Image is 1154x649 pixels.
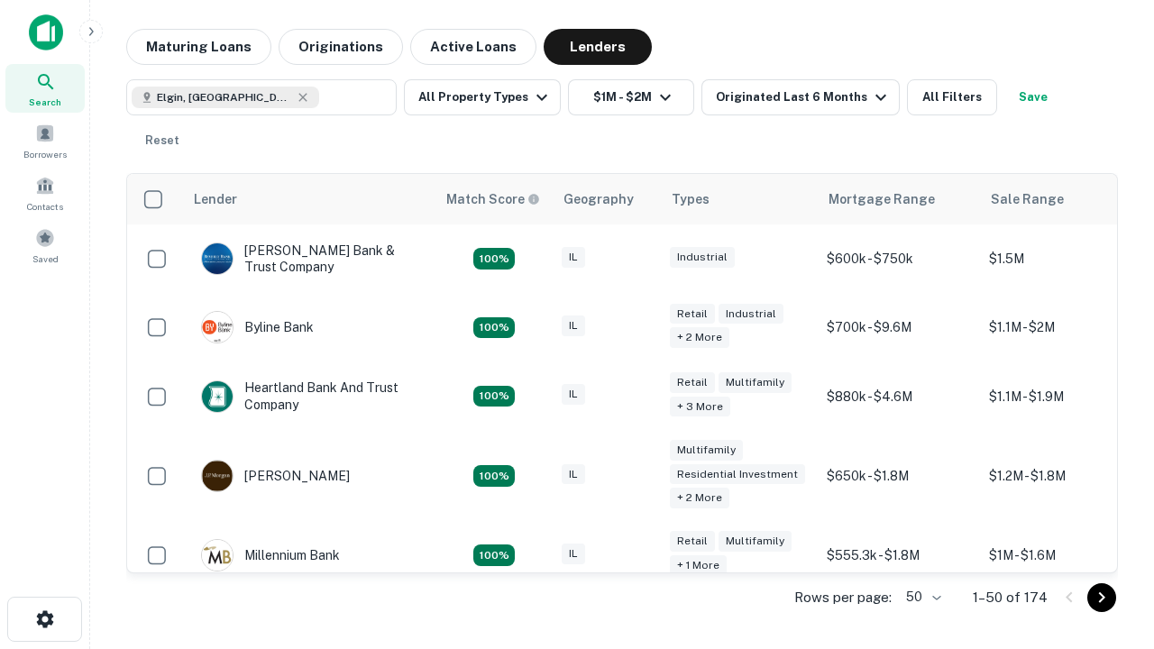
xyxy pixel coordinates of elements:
[562,315,585,336] div: IL
[473,248,515,270] div: Matching Properties: 28, hasApolloMatch: undefined
[404,79,561,115] button: All Property Types
[201,460,350,492] div: [PERSON_NAME]
[5,64,85,113] a: Search
[670,372,715,393] div: Retail
[202,243,233,274] img: picture
[27,199,63,214] span: Contacts
[980,361,1142,430] td: $1.1M - $1.9M
[5,221,85,270] a: Saved
[473,386,515,407] div: Matching Properties: 20, hasApolloMatch: undefined
[194,188,237,210] div: Lender
[899,584,944,610] div: 50
[980,521,1142,590] td: $1M - $1.6M
[157,89,292,105] span: Elgin, [GEOGRAPHIC_DATA], [GEOGRAPHIC_DATA]
[670,440,743,461] div: Multifamily
[1087,583,1116,612] button: Go to next page
[907,79,997,115] button: All Filters
[568,79,694,115] button: $1M - $2M
[473,465,515,487] div: Matching Properties: 24, hasApolloMatch: undefined
[23,147,67,161] span: Borrowers
[562,384,585,405] div: IL
[473,317,515,339] div: Matching Properties: 18, hasApolloMatch: undefined
[719,304,783,324] div: Industrial
[183,174,435,224] th: Lender
[716,87,892,108] div: Originated Last 6 Months
[133,123,191,159] button: Reset
[670,464,805,485] div: Residential Investment
[719,531,792,552] div: Multifamily
[670,304,715,324] div: Retail
[670,327,729,348] div: + 2 more
[701,79,900,115] button: Originated Last 6 Months
[553,174,661,224] th: Geography
[562,247,585,268] div: IL
[973,587,1048,608] p: 1–50 of 174
[473,544,515,566] div: Matching Properties: 16, hasApolloMatch: undefined
[544,29,652,65] button: Lenders
[661,174,818,224] th: Types
[410,29,536,65] button: Active Loans
[670,555,727,576] div: + 1 more
[563,188,634,210] div: Geography
[818,361,980,430] td: $880k - $4.6M
[201,539,340,571] div: Millennium Bank
[980,174,1142,224] th: Sale Range
[201,379,417,412] div: Heartland Bank And Trust Company
[670,247,735,268] div: Industrial
[29,14,63,50] img: capitalize-icon.png
[562,544,585,564] div: IL
[126,29,271,65] button: Maturing Loans
[818,293,980,361] td: $700k - $9.6M
[818,521,980,590] td: $555.3k - $1.8M
[29,95,61,109] span: Search
[562,464,585,485] div: IL
[202,461,233,491] img: picture
[818,174,980,224] th: Mortgage Range
[980,293,1142,361] td: $1.1M - $2M
[1064,447,1154,534] iframe: Chat Widget
[1004,79,1062,115] button: Save your search to get updates of matches that match your search criteria.
[672,188,710,210] div: Types
[670,397,730,417] div: + 3 more
[201,311,314,343] div: Byline Bank
[201,242,417,275] div: [PERSON_NAME] Bank & Trust Company
[202,381,233,412] img: picture
[980,224,1142,293] td: $1.5M
[670,531,715,552] div: Retail
[818,431,980,522] td: $650k - $1.8M
[829,188,935,210] div: Mortgage Range
[279,29,403,65] button: Originations
[446,189,540,209] div: Capitalize uses an advanced AI algorithm to match your search with the best lender. The match sco...
[818,224,980,293] td: $600k - $750k
[5,169,85,217] a: Contacts
[435,174,553,224] th: Capitalize uses an advanced AI algorithm to match your search with the best lender. The match sco...
[202,312,233,343] img: picture
[794,587,892,608] p: Rows per page:
[5,116,85,165] a: Borrowers
[670,488,729,508] div: + 2 more
[991,188,1064,210] div: Sale Range
[446,189,536,209] h6: Match Score
[719,372,792,393] div: Multifamily
[980,431,1142,522] td: $1.2M - $1.8M
[32,251,59,266] span: Saved
[202,540,233,571] img: picture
